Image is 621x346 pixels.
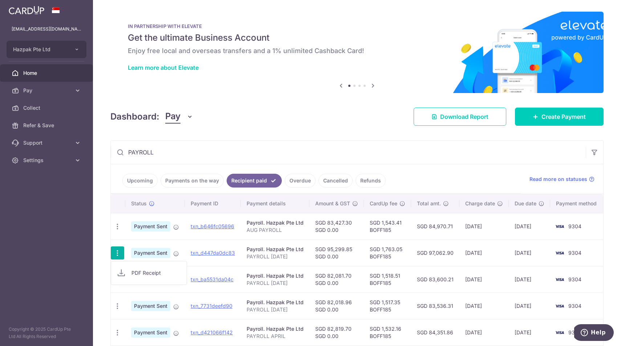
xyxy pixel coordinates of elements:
[110,12,604,93] img: Renovation banner
[9,6,44,15] img: CardUp
[440,112,488,121] span: Download Report
[541,112,586,121] span: Create Payment
[411,240,459,266] td: SGD 97,062.90
[515,200,536,207] span: Due date
[568,250,581,256] span: 9304
[191,250,235,256] a: txn_d447da0dc83
[110,110,159,123] h4: Dashboard:
[247,272,304,279] div: Payroll. Hazpak Pte Ltd
[185,194,241,213] th: Payment ID
[509,293,550,319] td: [DATE]
[356,174,386,188] a: Refunds
[128,64,199,71] a: Learn more about Elevate
[247,246,304,253] div: Payroll. Hazpak Pte Ltd
[309,266,364,293] td: SGD 82,081.70 SGD 0.00
[509,240,550,266] td: [DATE]
[131,248,170,258] span: Payment Sent
[12,25,81,33] p: [EMAIL_ADDRESS][DOMAIN_NAME]
[459,213,509,240] td: [DATE]
[364,266,411,293] td: SGD 1,518.51 BOFF185
[247,253,304,260] p: PAYROLL [DATE]
[309,319,364,346] td: SGD 82,819.70 SGD 0.00
[364,293,411,319] td: SGD 1,517.35 BOFF185
[568,329,581,335] span: 9304
[131,301,170,311] span: Payment Sent
[459,240,509,266] td: [DATE]
[191,223,234,229] a: txn_b646fc05696
[364,240,411,266] td: SGD 1,763.05 BOFF185
[318,174,353,188] a: Cancelled
[227,174,282,188] a: Recipient paid
[285,174,316,188] a: Overdue
[509,266,550,293] td: [DATE]
[414,108,506,126] a: Download Report
[247,219,304,226] div: Payroll. Hazpak Pte Ltd
[247,325,304,333] div: Payroll. Hazpak Pte Ltd
[122,174,158,188] a: Upcoming
[7,41,86,58] button: Hazpak Pte Ltd
[364,319,411,346] td: SGD 1,532.16 BOFF185
[128,32,586,44] h5: Get the ultimate Business Account
[529,176,594,183] a: Read more on statuses
[161,174,224,188] a: Payments on the way
[309,293,364,319] td: SGD 82,018.96 SGD 0.00
[550,194,605,213] th: Payment method
[191,329,233,335] a: txn_d421066f142
[552,275,567,284] img: Bank Card
[23,104,71,112] span: Collect
[309,240,364,266] td: SGD 95,299.85 SGD 0.00
[315,200,350,207] span: Amount & GST
[247,226,304,234] p: AUG PAYROLL
[241,194,309,213] th: Payment details
[552,249,567,257] img: Bank Card
[552,222,567,231] img: Bank Card
[131,327,170,338] span: Payment Sent
[465,200,495,207] span: Charge date
[191,303,232,309] a: txn_7731deefd90
[111,261,187,285] ul: Pay
[165,110,193,124] button: Pay
[364,213,411,240] td: SGD 1,543.41 BOFF185
[111,141,586,164] input: Search by recipient name, payment id or reference
[13,46,67,53] span: Hazpak Pte Ltd
[515,108,604,126] a: Create Payment
[23,87,71,94] span: Pay
[417,200,441,207] span: Total amt.
[247,306,304,313] p: PAYROLL [DATE]
[459,293,509,319] td: [DATE]
[247,333,304,340] p: PAYROLL APRIL
[23,122,71,129] span: Refer & Save
[247,299,304,306] div: Payroll. Hazpak Pte Ltd
[552,328,567,337] img: Bank Card
[128,47,586,55] h6: Enjoy free local and overseas transfers and a 1% unlimited Cashback Card!
[568,276,581,282] span: 9304
[131,200,147,207] span: Status
[411,293,459,319] td: SGD 83,536.31
[509,213,550,240] td: [DATE]
[509,319,550,346] td: [DATE]
[568,223,581,229] span: 9304
[411,213,459,240] td: SGD 84,970.71
[247,279,304,287] p: PAYROLL [DATE]
[411,266,459,293] td: SGD 83,600.21
[23,139,71,146] span: Support
[128,23,586,29] p: IN PARTNERSHIP WITH ELEVATE
[459,319,509,346] td: [DATE]
[191,276,234,282] a: txn_ba5531da04c
[411,319,459,346] td: SGD 84,351.86
[131,221,170,232] span: Payment Sent
[309,213,364,240] td: SGD 83,427.30 SGD 0.00
[459,266,509,293] td: [DATE]
[23,69,71,77] span: Home
[574,324,614,342] iframe: Opens a widget where you can find more information
[552,302,567,310] img: Bank Card
[370,200,397,207] span: CardUp fee
[529,176,587,183] span: Read more on statuses
[568,303,581,309] span: 9304
[165,110,180,124] span: Pay
[23,157,71,164] span: Settings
